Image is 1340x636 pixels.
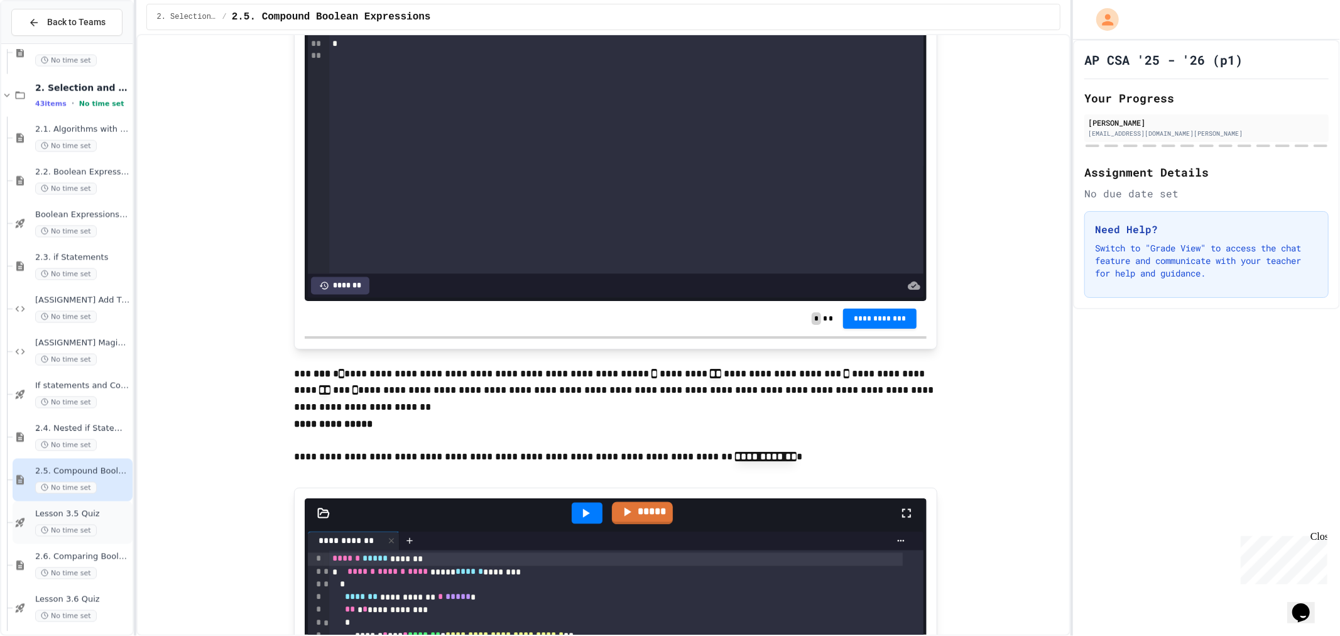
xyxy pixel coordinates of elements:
[35,595,130,605] span: Lesson 3.6 Quiz
[35,338,130,349] span: [ASSIGNMENT] Magic 8 Ball
[11,9,123,36] button: Back to Teams
[1083,5,1122,34] div: My Account
[35,82,130,94] span: 2. Selection and Iteration
[35,567,97,579] span: No time set
[35,509,130,520] span: Lesson 3.5 Quiz
[35,124,130,135] span: 2.1. Algorithms with Selection and Repetition
[35,268,97,280] span: No time set
[1088,117,1325,128] div: [PERSON_NAME]
[35,140,97,152] span: No time set
[35,183,97,195] span: No time set
[35,311,97,323] span: No time set
[1084,186,1329,201] div: No due date set
[1084,163,1329,181] h2: Assignment Details
[35,610,97,622] span: No time set
[1088,129,1325,138] div: [EMAIL_ADDRESS][DOMAIN_NAME][PERSON_NAME]
[1287,586,1327,623] iframe: chat widget
[72,99,74,109] span: •
[35,167,130,178] span: 2.2. Boolean Expressions
[35,466,130,477] span: 2.5. Compound Boolean Expressions
[35,482,97,494] span: No time set
[35,525,97,537] span: No time set
[79,100,124,108] span: No time set
[47,16,106,29] span: Back to Teams
[222,12,227,22] span: /
[232,9,431,25] span: 2.5. Compound Boolean Expressions
[35,552,130,562] span: 2.6. Comparing Boolean Expressions ([PERSON_NAME] Laws)
[35,295,130,306] span: [ASSIGNMENT] Add Tip (LO6)
[35,55,97,67] span: No time set
[1095,242,1318,280] p: Switch to "Grade View" to access the chat feature and communicate with your teacher for help and ...
[35,381,130,392] span: If statements and Control Flow - Quiz
[35,397,97,408] span: No time set
[1236,531,1327,584] iframe: chat widget
[35,210,130,221] span: Boolean Expressions - Quiz
[1084,51,1243,69] h1: AP CSA '25 - '26 (p1)
[157,12,217,22] span: 2. Selection and Iteration
[35,439,97,451] span: No time set
[35,100,67,108] span: 43 items
[35,226,97,238] span: No time set
[1095,222,1318,237] h3: Need Help?
[35,354,97,366] span: No time set
[1084,89,1329,107] h2: Your Progress
[5,5,87,80] div: Chat with us now!Close
[35,424,130,434] span: 2.4. Nested if Statements
[35,253,130,263] span: 2.3. if Statements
